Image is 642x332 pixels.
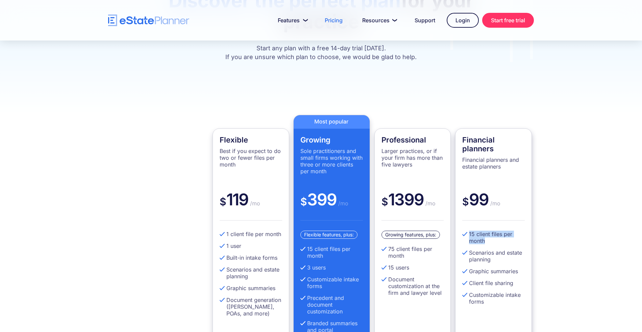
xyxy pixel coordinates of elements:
[220,148,282,168] p: Best if you expect to do two or fewer files per month
[220,242,282,249] li: 1 user
[447,13,479,28] a: Login
[406,14,443,27] a: Support
[462,291,525,305] li: Customizable intake forms
[381,231,440,239] div: Growing features, plus:
[300,189,363,221] div: 399
[462,135,525,153] h4: Financial planners
[270,14,313,27] a: Features
[381,196,388,208] span: $
[220,231,282,237] li: 1 client file per month
[381,135,444,144] h4: Professional
[220,254,282,261] li: Built-in intake forms
[220,189,282,221] div: 119
[462,268,525,275] li: Graphic summaries
[462,280,525,286] li: Client file sharing
[300,295,363,315] li: Precedent and document customization
[381,264,444,271] li: 15 users
[482,13,534,28] a: Start free trial
[139,44,503,61] p: Start any plan with a free 14-day trial [DATE]. If you are unsure which plan to choose, we would ...
[220,266,282,280] li: Scenarios and estate planning
[462,196,469,208] span: $
[248,200,260,207] span: /mo
[317,14,351,27] a: Pricing
[381,189,444,221] div: 1399
[300,276,363,289] li: Customizable intake forms
[300,148,363,175] p: Sole practitioners and small firms working with three or more clients per month
[381,148,444,168] p: Larger practices, or if your firm has more than five lawyers
[300,135,363,144] h4: Growing
[462,156,525,170] p: Financial planners and estate planners
[354,14,403,27] a: Resources
[381,276,444,296] li: Document customization at the firm and lawyer level
[220,196,226,208] span: $
[300,231,357,239] div: Flexible features, plus:
[300,264,363,271] li: 3 users
[220,135,282,144] h4: Flexible
[108,15,189,26] a: home
[300,246,363,259] li: 15 client files per month
[381,246,444,259] li: 75 client files per month
[220,285,282,291] li: Graphic summaries
[489,200,500,207] span: /mo
[220,297,282,317] li: Document generation ([PERSON_NAME], POAs, and more)
[424,200,436,207] span: /mo
[300,196,307,208] span: $
[462,189,525,221] div: 99
[337,200,348,207] span: /mo
[462,249,525,263] li: Scenarios and estate planning
[462,231,525,244] li: 15 client files per month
